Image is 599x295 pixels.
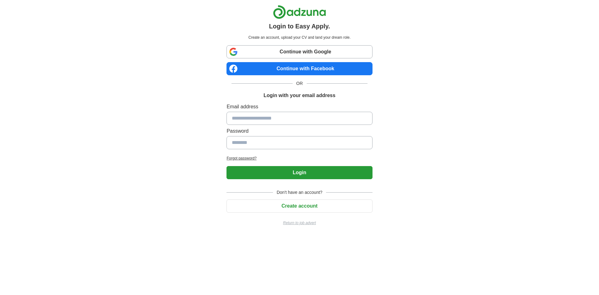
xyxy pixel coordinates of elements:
[226,155,372,161] a: Forgot password?
[269,22,330,31] h1: Login to Easy Apply.
[293,80,307,87] span: OR
[264,92,335,99] h1: Login with your email address
[226,166,372,179] button: Login
[226,127,372,135] label: Password
[226,203,372,209] a: Create account
[228,35,371,40] p: Create an account, upload your CV and land your dream role.
[226,62,372,75] a: Continue with Facebook
[226,103,372,111] label: Email address
[226,199,372,213] button: Create account
[226,220,372,226] a: Return to job advert
[226,45,372,58] a: Continue with Google
[273,189,326,196] span: Don't have an account?
[273,5,326,19] img: Adzuna logo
